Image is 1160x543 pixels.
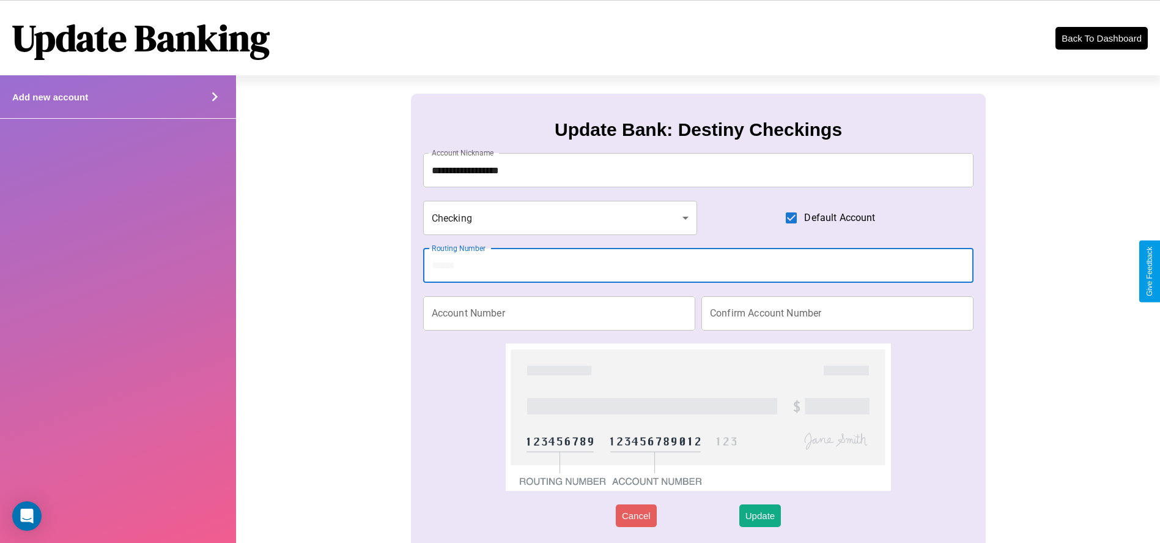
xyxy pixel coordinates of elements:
[423,201,697,235] div: Checking
[432,148,494,158] label: Account Nickname
[739,504,781,527] button: Update
[1145,247,1154,296] div: Give Feedback
[12,501,42,531] div: Open Intercom Messenger
[616,504,657,527] button: Cancel
[804,211,875,225] span: Default Account
[1055,27,1148,50] button: Back To Dashboard
[432,243,486,253] label: Routing Number
[506,343,892,491] img: check
[12,92,88,102] h4: Add new account
[12,13,270,63] h1: Update Banking
[555,119,842,140] h3: Update Bank: Destiny Checkings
